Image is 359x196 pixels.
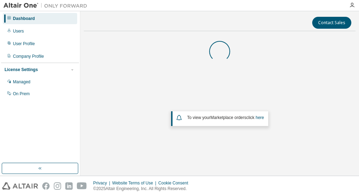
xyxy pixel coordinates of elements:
span: To view your click [187,115,264,120]
img: facebook.svg [42,182,50,190]
img: instagram.svg [54,182,61,190]
button: Contact Sales [312,17,351,29]
div: Company Profile [13,54,44,59]
div: Managed [13,79,30,85]
div: Users [13,28,24,34]
div: Privacy [93,180,112,186]
div: On Prem [13,91,30,97]
div: Website Terms of Use [112,180,158,186]
em: Marketplace orders [211,115,247,120]
a: here [256,115,264,120]
img: altair_logo.svg [2,182,38,190]
img: linkedin.svg [65,182,73,190]
div: User Profile [13,41,35,47]
img: Altair One [3,2,91,9]
img: youtube.svg [77,182,87,190]
div: Dashboard [13,16,35,21]
div: Cookie Consent [158,180,192,186]
p: © 2025 Altair Engineering, Inc. All Rights Reserved. [93,186,192,192]
div: License Settings [5,67,38,72]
